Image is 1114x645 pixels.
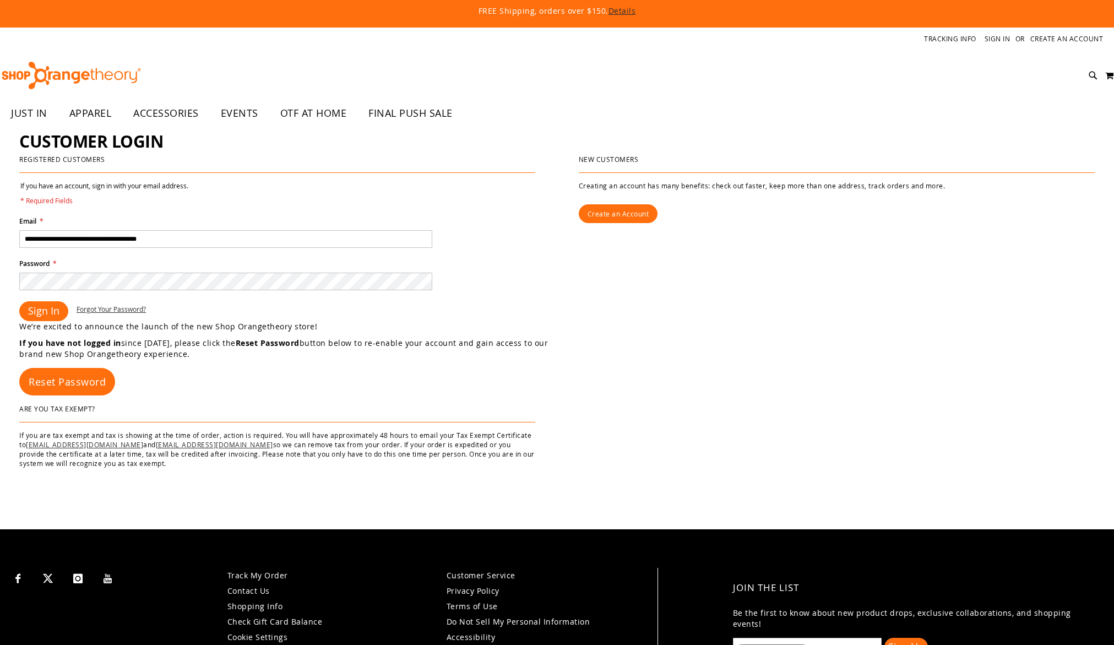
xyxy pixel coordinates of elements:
h4: Join the List [733,573,1088,603]
a: OTF AT HOME [269,101,358,126]
a: Check Gift Card Balance [227,616,323,627]
a: Create an Account [579,204,658,223]
span: ACCESSORIES [133,101,199,126]
a: Shopping Info [227,601,283,611]
a: ACCESSORIES [122,101,210,126]
span: EVENTS [221,101,258,126]
a: Accessibility [447,632,496,642]
span: Password [19,259,50,268]
a: Visit our Instagram page [68,568,88,587]
a: Visit our Facebook page [8,568,28,587]
span: FINAL PUSH SALE [368,101,453,126]
span: JUST IN [11,101,47,126]
p: If you are tax exempt and tax is showing at the time of order, action is required. You will have ... [19,431,535,469]
a: FINAL PUSH SALE [357,101,464,126]
p: FREE Shipping, orders over $150. [227,6,888,17]
a: Privacy Policy [447,586,499,596]
span: Reset Password [29,375,106,388]
a: Visit our Youtube page [99,568,118,587]
strong: Registered Customers [19,155,105,164]
strong: Reset Password [236,338,300,348]
img: Twitter [43,573,53,583]
p: Creating an account has many benefits: check out faster, keep more than one address, track orders... [579,181,1095,191]
a: Tracking Info [924,34,976,44]
p: since [DATE], please click the button below to re-enable your account and gain access to our bran... [19,338,557,360]
a: Terms of Use [447,601,498,611]
a: Do Not Sell My Personal Information [447,616,590,627]
span: * Required Fields [20,196,188,205]
a: Sign In [985,34,1010,44]
span: Create an Account [588,209,649,218]
span: Sign In [28,304,59,317]
a: EVENTS [210,101,269,126]
strong: Are You Tax Exempt? [19,404,95,413]
a: [EMAIL_ADDRESS][DOMAIN_NAME] [26,440,143,449]
a: Details [608,6,636,16]
a: Customer Service [447,570,515,581]
span: Email [19,216,36,226]
span: Customer Login [19,130,163,153]
span: Forgot Your Password? [77,305,146,313]
a: [EMAIL_ADDRESS][DOMAIN_NAME] [156,440,273,449]
a: Forgot Your Password? [77,305,146,314]
strong: If you have not logged in [19,338,121,348]
a: Reset Password [19,368,115,395]
a: Track My Order [227,570,288,581]
a: APPAREL [58,101,123,126]
button: Sign In [19,301,68,321]
span: OTF AT HOME [280,101,347,126]
a: Contact Us [227,586,270,596]
p: Be the first to know about new product drops, exclusive collaborations, and shopping events! [733,608,1088,630]
legend: If you have an account, sign in with your email address. [19,181,189,205]
strong: New Customers [579,155,639,164]
p: We’re excited to announce the launch of the new Shop Orangetheory store! [19,321,557,332]
a: Visit our X page [39,568,58,587]
span: APPAREL [69,101,112,126]
a: Create an Account [1030,34,1104,44]
a: Cookie Settings [227,632,288,642]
